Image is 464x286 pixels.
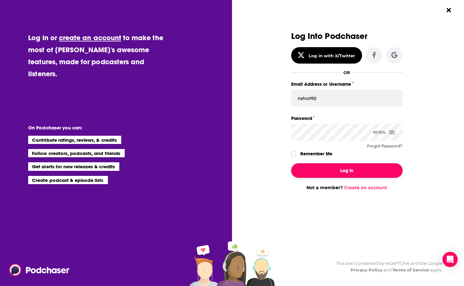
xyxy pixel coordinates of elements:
[291,90,403,107] input: Email Address or Username
[300,150,332,158] label: Remember Me
[59,33,121,42] a: create an account
[28,162,119,171] li: Get alerts for new releases & credits
[442,252,458,267] div: Open Intercom Messenger
[443,4,455,16] button: Close Button
[291,185,403,190] div: Not a member?
[28,136,121,144] li: Contribute ratings, reviews, & credits
[9,264,65,276] a: Podchaser - Follow, Share and Rate Podcasts
[351,267,382,272] a: Privacy Policy
[343,70,350,75] div: OR
[373,124,395,141] div: Reveal
[291,80,403,88] label: Email Address or Username
[28,176,108,184] li: Create podcast & episode lists
[28,149,125,157] li: Follow creators, podcasts, and friends
[291,32,403,41] h3: Log Into Podchaser
[9,264,70,276] img: Podchaser - Follow, Share and Rate Podcasts
[28,125,155,131] li: On Podchaser you can:
[392,267,429,272] a: Terms of Service
[309,53,355,58] div: Log in with X/Twitter
[291,163,403,178] button: Log In
[331,260,442,273] div: This site is protected by reCAPTCHA and the Google and apply.
[291,47,362,64] button: Log in with X/Twitter
[344,185,387,190] a: Create an account
[291,114,403,122] label: Password
[367,144,403,148] button: Forgot Password?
